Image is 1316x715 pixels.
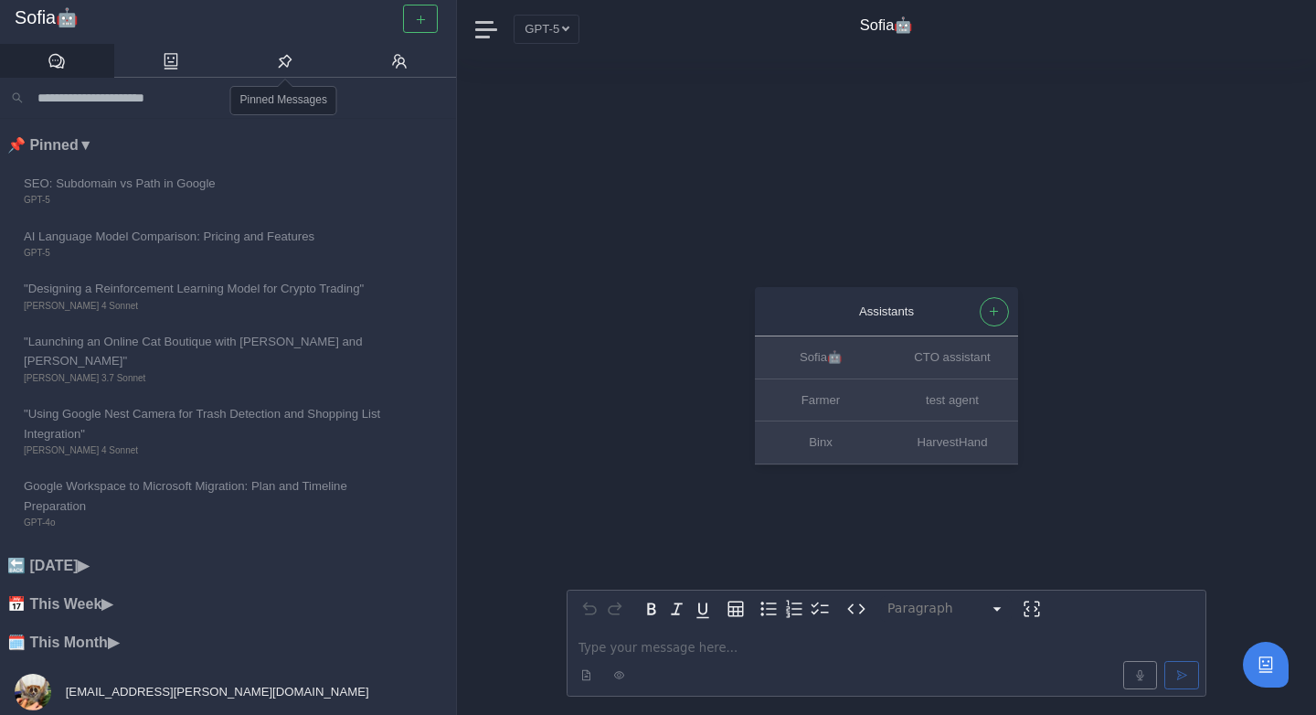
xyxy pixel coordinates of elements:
[231,87,336,114] div: Pinned Messages
[880,596,1012,622] button: Block type
[756,596,781,622] button: Bulleted list
[781,596,807,622] button: Numbered list
[886,379,1018,422] button: test agent
[755,337,886,379] button: Sofia🤖
[755,379,886,422] button: Farmer
[568,627,1205,696] div: editable markdown
[756,596,833,622] div: toggle group
[24,193,391,208] span: GPT-5
[886,422,1018,464] button: HarvestHand
[860,16,914,35] h4: Sofia🤖
[886,337,1018,379] button: CTO assistant
[7,133,456,157] li: 📌 Pinned ▼
[24,443,391,458] span: [PERSON_NAME] 4 Sonnet
[24,279,391,298] span: "Designing a Reinforcement Learning Model for Crypto Trading"
[755,422,886,464] button: Binx
[7,554,456,578] li: 🔙 [DATE] ▶
[62,685,369,699] span: [EMAIL_ADDRESS][PERSON_NAME][DOMAIN_NAME]
[514,15,579,43] button: GPT-5
[24,227,391,246] span: AI Language Model Comparison: Pricing and Features
[7,631,456,655] li: 🗓️ This Month ▶
[664,596,690,622] button: Italic
[690,596,716,622] button: Underline
[7,592,456,616] li: 📅 This Week ▶
[24,371,391,386] span: [PERSON_NAME] 3.7 Sonnet
[24,476,391,516] span: Google Workspace to Microsoft Migration: Plan and Timeline Preparation
[24,246,391,261] span: GPT-5
[30,85,445,111] input: Search conversations
[807,596,833,622] button: Check list
[639,596,664,622] button: Bold
[24,299,391,314] span: [PERSON_NAME] 4 Sonnet
[24,516,391,530] span: GPT-4o
[24,332,391,371] span: "Launching an Online Cat Boutique with [PERSON_NAME] and [PERSON_NAME]"
[24,404,391,443] span: "Using Google Nest Camera for Trash Detection and Shopping List Integration"
[15,7,441,29] a: Sofia🤖
[844,596,869,622] button: Inline code format
[24,174,391,193] span: SEO: Subdomain vs Path in Google
[773,302,1000,321] div: Assistants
